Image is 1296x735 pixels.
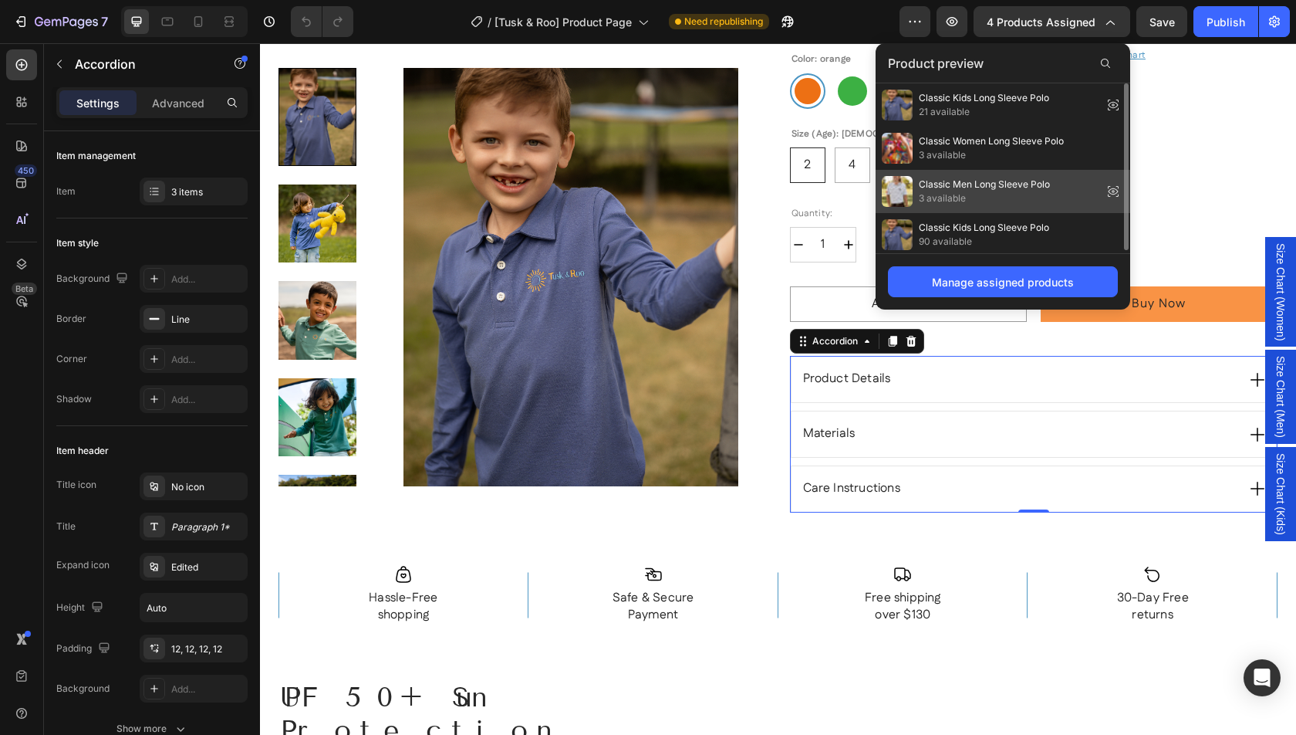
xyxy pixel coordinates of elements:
img: gempages_571309908486521728-11b87917-9f0e-4cc3-9d8b-5d450b77ef87.svg [883,522,902,540]
button: decrement [531,185,546,218]
span: [Tusk & Roo] Product Page [494,14,632,30]
span: Size Chart (Women) [1013,200,1028,298]
button: Publish [1193,6,1258,37]
div: Border [56,312,86,326]
p: Care Instructions [543,435,640,457]
div: Background [56,682,110,696]
div: Add... [171,393,244,407]
div: Beta [12,283,37,295]
button: increment [581,185,596,218]
div: Open Intercom Messenger [1244,659,1281,696]
div: Padding [56,638,113,659]
div: Manage assigned products [932,274,1074,290]
button: Add to cart [530,243,767,279]
div: Item [56,185,76,198]
a: Size Chart [840,4,886,21]
div: 12, 12, 12, 12 [171,642,244,656]
div: Add to cart [612,252,684,270]
p: Safe & Secure Payment [345,547,442,581]
p: Product Details [543,325,631,347]
div: Add... [171,682,244,696]
p: Accordion [75,55,206,73]
button: 7 [6,6,115,37]
div: Item style [56,236,99,250]
p: Materials [543,380,596,402]
img: preview-img [882,133,913,164]
div: Item header [56,444,109,458]
div: No icon [171,480,244,494]
iframe: Design area [260,43,1296,735]
p: Quantity: [532,165,1017,176]
div: 3 items [171,185,244,199]
span: Classic Women Long Sleeve Polo [919,134,1064,148]
div: Height [56,598,106,618]
span: Classic Men Long Sleeve Polo [919,178,1050,191]
h2: UPF 50+ Sun Protection [19,635,420,705]
img: gempages_571309908486521728-75dd611f-724c-4fdd-828c-6bd9aa5b8a88.svg [633,522,652,540]
span: Size Chart (Kids) [1013,410,1028,492]
p: 30-Day Free returns [844,547,941,581]
span: Classic Kids Long Sleeve Polo [919,91,1049,105]
button: Manage assigned products [888,266,1118,297]
span: 3 available [919,148,1064,162]
div: 450 [15,164,37,177]
span: 90 available [919,235,1049,249]
button: Save [1136,6,1187,37]
div: Background [56,269,131,290]
p: Free shipping over $130 [594,547,691,581]
img: gempages_571309908486521728-2ec7b489-1622-4fdf-81bc-339b5cca69a8.svg [384,522,403,540]
p: Advanced [152,95,204,111]
img: preview-img [882,219,913,250]
span: Need republishing [684,15,763,29]
div: Undo/Redo [291,6,353,37]
legend: Color: orange [530,9,593,23]
span: / [488,14,491,30]
div: Item management [56,149,136,163]
p: Settings [76,95,120,111]
div: Edited [171,561,244,574]
div: Add... [171,353,244,367]
div: Shadow [56,392,92,406]
div: Title [56,520,76,533]
img: preview-img [882,176,913,207]
div: Buy Now [872,252,926,270]
div: Accordion [549,291,601,305]
img: gempages_571309908486521728-976fbfc1-976f-4926-b0fb-78f795608119.svg [134,522,153,540]
p: 7 [101,12,108,31]
div: Corner [56,352,87,366]
div: Line [171,313,244,327]
div: Paragraph 1* [171,520,244,534]
span: Save [1149,15,1175,29]
legend: Size (Age): [DEMOGRAPHIC_DATA] [530,84,687,98]
span: 6 [633,113,641,130]
input: Auto [140,594,247,622]
span: Product preview [888,54,984,73]
img: preview-img [882,90,913,120]
div: Expand icon [56,558,110,572]
p: Hassle-Free shopping [95,547,192,581]
div: Title icon [56,478,96,492]
span: Size Chart (Men) [1013,313,1028,395]
button: 4 products assigned [974,6,1130,37]
div: Publish [1207,14,1245,30]
button: Buy Now [781,243,1018,279]
input: quantity [546,185,581,218]
div: Add... [171,273,244,286]
span: 4 products assigned [987,14,1095,30]
span: 21 available [919,105,1049,119]
span: 2 [544,113,552,130]
span: Classic Kids Long Sleeve Polo [919,221,1049,235]
span: 3 available [919,191,1050,205]
span: 4 [589,113,596,130]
